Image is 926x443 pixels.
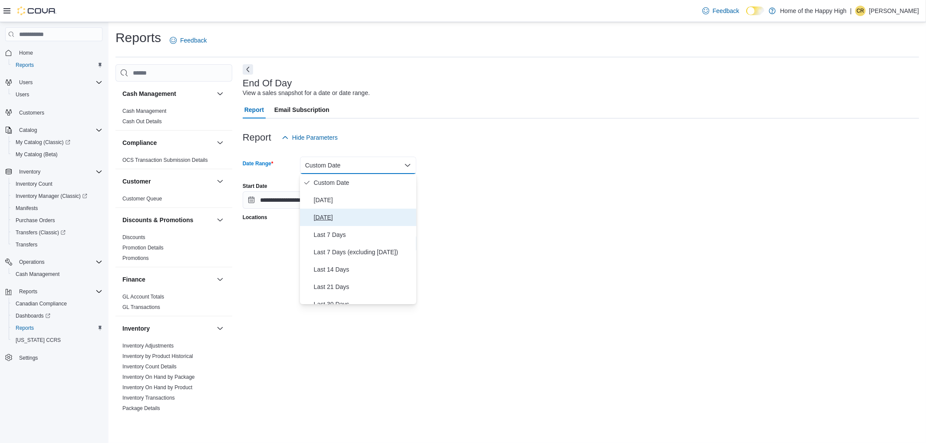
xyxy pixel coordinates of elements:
[243,64,253,75] button: Next
[292,133,338,142] span: Hide Parameters
[122,395,175,401] a: Inventory Transactions
[2,124,106,136] button: Catalog
[122,275,213,284] button: Finance
[122,324,213,333] button: Inventory
[122,234,145,241] span: Discounts
[122,343,174,349] a: Inventory Adjustments
[122,363,177,370] span: Inventory Count Details
[122,275,145,284] h3: Finance
[122,177,151,186] h3: Customer
[122,177,213,186] button: Customer
[166,32,210,49] a: Feedback
[244,101,264,118] span: Report
[16,300,67,307] span: Canadian Compliance
[16,77,102,88] span: Users
[12,60,37,70] a: Reports
[16,312,50,319] span: Dashboards
[12,269,102,279] span: Cash Management
[12,179,102,189] span: Inventory Count
[16,180,53,187] span: Inventory Count
[16,62,34,69] span: Reports
[12,323,102,333] span: Reports
[9,190,106,202] a: Inventory Manager (Classic)
[12,89,102,100] span: Users
[274,101,330,118] span: Email Subscription
[12,215,102,226] span: Purchase Orders
[16,229,66,236] span: Transfers (Classic)
[215,89,225,99] button: Cash Management
[16,108,48,118] a: Customers
[9,322,106,334] button: Reports
[12,311,54,321] a: Dashboards
[12,299,70,309] a: Canadian Compliance
[314,282,413,292] span: Last 21 Days
[243,89,370,98] div: View a sales snapshot for a date or date range.
[300,157,416,174] button: Custom Date
[16,271,59,278] span: Cash Management
[19,288,37,295] span: Reports
[122,89,213,98] button: Cash Management
[12,203,41,213] a: Manifests
[122,342,174,349] span: Inventory Adjustments
[122,157,208,163] a: OCS Transaction Submission Details
[2,76,106,89] button: Users
[16,286,41,297] button: Reports
[12,191,102,201] span: Inventory Manager (Classic)
[2,46,106,59] button: Home
[16,353,41,363] a: Settings
[115,29,161,46] h1: Reports
[16,47,102,58] span: Home
[5,43,102,387] nav: Complex example
[19,79,33,86] span: Users
[19,168,40,175] span: Inventory
[122,118,162,125] a: Cash Out Details
[115,106,232,130] div: Cash Management
[243,183,267,190] label: Start Date
[115,232,232,267] div: Discounts & Promotions
[122,353,193,360] span: Inventory by Product Historical
[17,7,56,15] img: Cova
[19,127,37,134] span: Catalog
[2,285,106,298] button: Reports
[16,139,70,146] span: My Catalog (Classic)
[122,304,160,310] a: GL Transactions
[122,195,162,202] span: Customer Queue
[122,234,145,240] a: Discounts
[243,132,271,143] h3: Report
[16,107,102,118] span: Customers
[115,155,232,169] div: Compliance
[713,7,739,15] span: Feedback
[9,268,106,280] button: Cash Management
[243,78,292,89] h3: End Of Day
[780,6,847,16] p: Home of the Happy High
[12,227,102,238] span: Transfers (Classic)
[314,195,413,205] span: [DATE]
[12,203,102,213] span: Manifests
[215,138,225,148] button: Compliance
[122,405,160,412] span: Package Details
[16,257,102,267] span: Operations
[12,335,102,345] span: Washington CCRS
[16,352,102,363] span: Settings
[122,108,166,114] a: Cash Management
[9,214,106,226] button: Purchase Orders
[12,269,63,279] a: Cash Management
[278,129,341,146] button: Hide Parameters
[16,125,102,135] span: Catalog
[12,227,69,238] a: Transfers (Classic)
[869,6,919,16] p: [PERSON_NAME]
[12,311,102,321] span: Dashboards
[9,298,106,310] button: Canadian Compliance
[122,245,164,251] a: Promotion Details
[9,334,106,346] button: [US_STATE] CCRS
[12,60,102,70] span: Reports
[215,323,225,334] button: Inventory
[122,255,149,261] a: Promotions
[9,136,106,148] a: My Catalog (Classic)
[16,325,34,331] span: Reports
[12,149,61,160] a: My Catalog (Beta)
[16,337,61,344] span: [US_STATE] CCRS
